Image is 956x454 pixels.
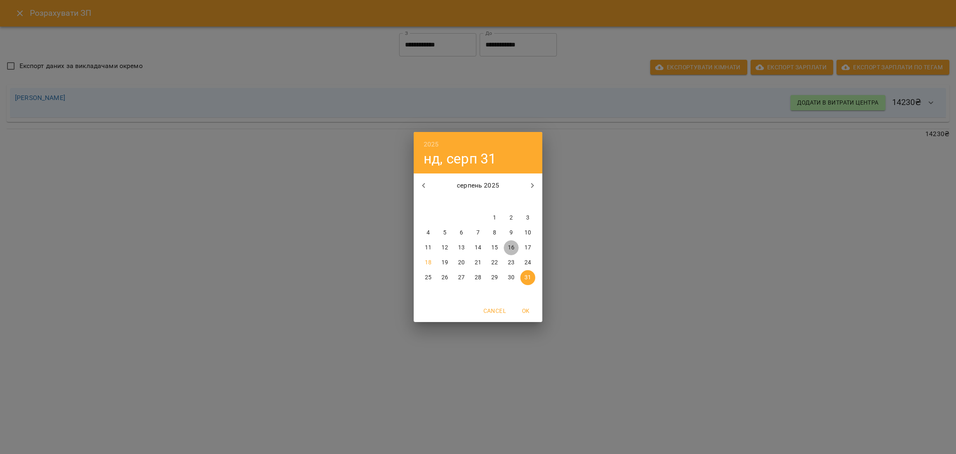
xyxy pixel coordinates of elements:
p: 4 [427,229,430,237]
p: 25 [425,273,432,282]
button: 12 [437,240,452,255]
p: 30 [508,273,515,282]
button: 6 [454,225,469,240]
button: 31 [520,270,535,285]
p: 15 [491,244,498,252]
p: 31 [524,273,531,282]
p: 17 [524,244,531,252]
button: 11 [421,240,436,255]
button: 5 [437,225,452,240]
span: чт [471,198,485,206]
p: 12 [441,244,448,252]
button: 13 [454,240,469,255]
p: 7 [476,229,480,237]
span: сб [504,198,519,206]
button: 27 [454,270,469,285]
p: 8 [493,229,496,237]
button: 9 [504,225,519,240]
p: 21 [475,259,481,267]
button: 2 [504,210,519,225]
button: 22 [487,255,502,270]
p: 9 [510,229,513,237]
button: 25 [421,270,436,285]
p: 24 [524,259,531,267]
span: пт [487,198,502,206]
span: OK [516,306,536,316]
button: 2025 [424,139,439,150]
button: нд, серп 31 [424,150,497,167]
button: 3 [520,210,535,225]
p: 10 [524,229,531,237]
button: 18 [421,255,436,270]
p: 23 [508,259,515,267]
span: Cancel [483,306,506,316]
span: пн [421,198,436,206]
p: 28 [475,273,481,282]
p: 16 [508,244,515,252]
p: 19 [441,259,448,267]
button: 26 [437,270,452,285]
p: 27 [458,273,465,282]
button: 7 [471,225,485,240]
p: 13 [458,244,465,252]
button: Cancel [480,303,509,318]
button: 15 [487,240,502,255]
button: 19 [437,255,452,270]
p: серпень 2025 [434,181,523,190]
button: 17 [520,240,535,255]
button: 8 [487,225,502,240]
p: 11 [425,244,432,252]
p: 20 [458,259,465,267]
p: 29 [491,273,498,282]
p: 18 [425,259,432,267]
button: 23 [504,255,519,270]
button: 28 [471,270,485,285]
button: 10 [520,225,535,240]
button: 29 [487,270,502,285]
p: 3 [526,214,529,222]
button: 24 [520,255,535,270]
span: вт [437,198,452,206]
p: 26 [441,273,448,282]
p: 5 [443,229,446,237]
button: 4 [421,225,436,240]
button: 21 [471,255,485,270]
p: 1 [493,214,496,222]
span: ср [454,198,469,206]
button: 20 [454,255,469,270]
p: 6 [460,229,463,237]
button: OK [512,303,539,318]
p: 22 [491,259,498,267]
p: 2 [510,214,513,222]
button: 16 [504,240,519,255]
button: 30 [504,270,519,285]
button: 14 [471,240,485,255]
p: 14 [475,244,481,252]
span: нд [520,198,535,206]
button: 1 [487,210,502,225]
